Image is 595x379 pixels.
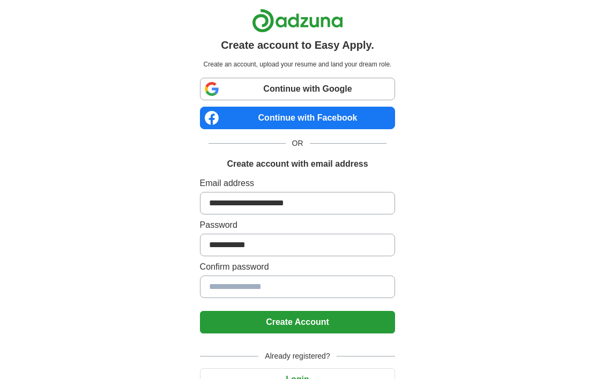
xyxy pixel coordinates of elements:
[200,311,396,333] button: Create Account
[221,37,374,53] h1: Create account to Easy Apply.
[200,78,396,100] a: Continue with Google
[200,107,396,129] a: Continue with Facebook
[258,351,336,362] span: Already registered?
[200,219,396,232] label: Password
[202,60,393,69] p: Create an account, upload your resume and land your dream role.
[286,138,310,149] span: OR
[252,9,343,33] img: Adzuna logo
[200,261,396,273] label: Confirm password
[200,177,396,190] label: Email address
[227,158,368,170] h1: Create account with email address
